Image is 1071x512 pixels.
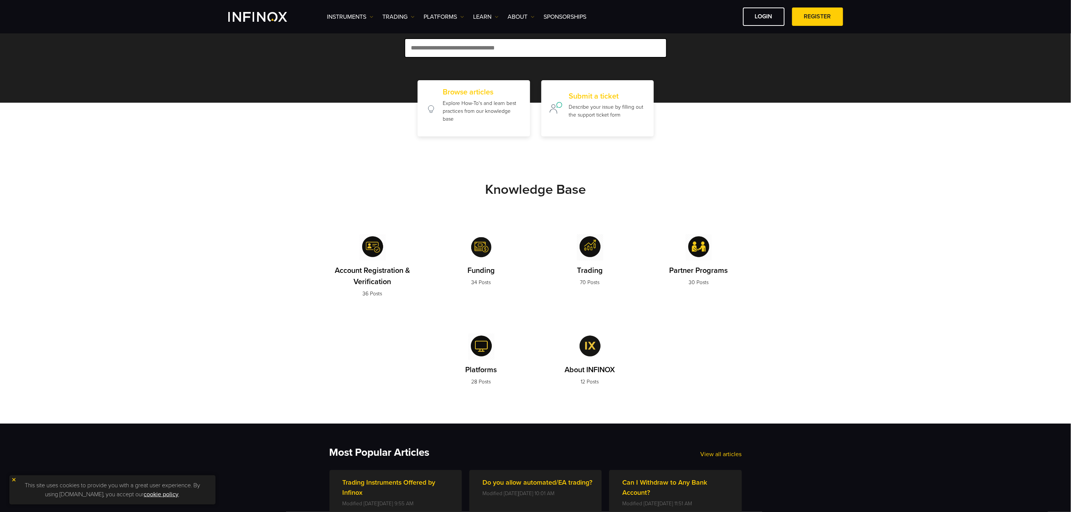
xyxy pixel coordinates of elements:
[343,478,454,498] p: Trading Instruments Offered by Infinox
[544,12,587,21] a: SPONSORSHIPS
[577,234,603,260] img: Trading
[670,278,728,286] p: 30 Posts
[443,88,522,97] h2: Browse articles
[541,324,639,401] a: About INFINOX About INFINOX 12 Posts
[467,278,495,286] p: 34 Posts
[482,490,592,497] p: Modified [DATE][DATE] 10:01 AM
[569,92,646,101] h2: Submit a ticket
[466,378,497,386] p: 28 Posts
[577,278,603,286] p: 70 Posts
[418,80,530,136] a: Browse articles
[473,12,499,21] a: Learn
[565,378,615,386] p: 12 Posts
[686,234,712,260] img: Partner Programs
[466,364,497,376] p: Platforms
[565,364,615,376] p: About INFINOX
[468,234,494,260] img: Funding
[433,324,530,401] a: Platforms Platforms 28 Posts
[330,265,416,287] p: Account Registration & Verification
[13,479,212,501] p: This site uses cookies to provide you with a great user experience. By using [DOMAIN_NAME], you a...
[541,80,654,136] a: Submit a ticket
[443,99,522,123] p: Explore How-To's and learn best practices from our knowledge base
[324,225,421,313] a: Account Registration & Verification Account Registration & Verification 36 Posts
[11,477,16,482] img: yellow close icon
[383,12,415,21] a: TRADING
[701,450,742,459] a: View all articles
[327,12,373,21] a: Instruments
[433,225,530,313] a: Funding Funding 34 Posts
[622,500,734,508] p: Modified [DATE][DATE] 11:51 AM
[228,12,305,22] a: INFINOX Logo
[485,181,586,198] strong: Knowledge Base
[330,446,701,459] h2: Most Popular Articles
[650,225,747,313] a: Partner Programs Partner Programs 30 Posts
[577,334,603,360] img: About INFINOX
[467,265,495,276] p: Funding
[330,290,416,298] p: 36 Posts
[622,478,734,498] p: Can I Withdraw to Any Bank Account?
[424,12,464,21] a: PLATFORMS
[569,103,646,119] p: Describe your issue by filling out the support ticket form
[359,234,386,260] img: Account Registration & Verification
[541,225,639,313] a: Trading Trading 70 Posts
[670,265,728,276] p: Partner Programs
[508,12,535,21] a: ABOUT
[343,500,454,508] p: Modified [DATE][DATE] 9:55 AM
[743,7,785,26] a: LOGIN
[577,265,603,276] p: Trading
[144,491,179,498] a: cookie policy
[482,478,592,488] p: Do you allow automated/EA trading?
[792,7,843,26] a: REGISTER
[468,334,494,360] img: Platforms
